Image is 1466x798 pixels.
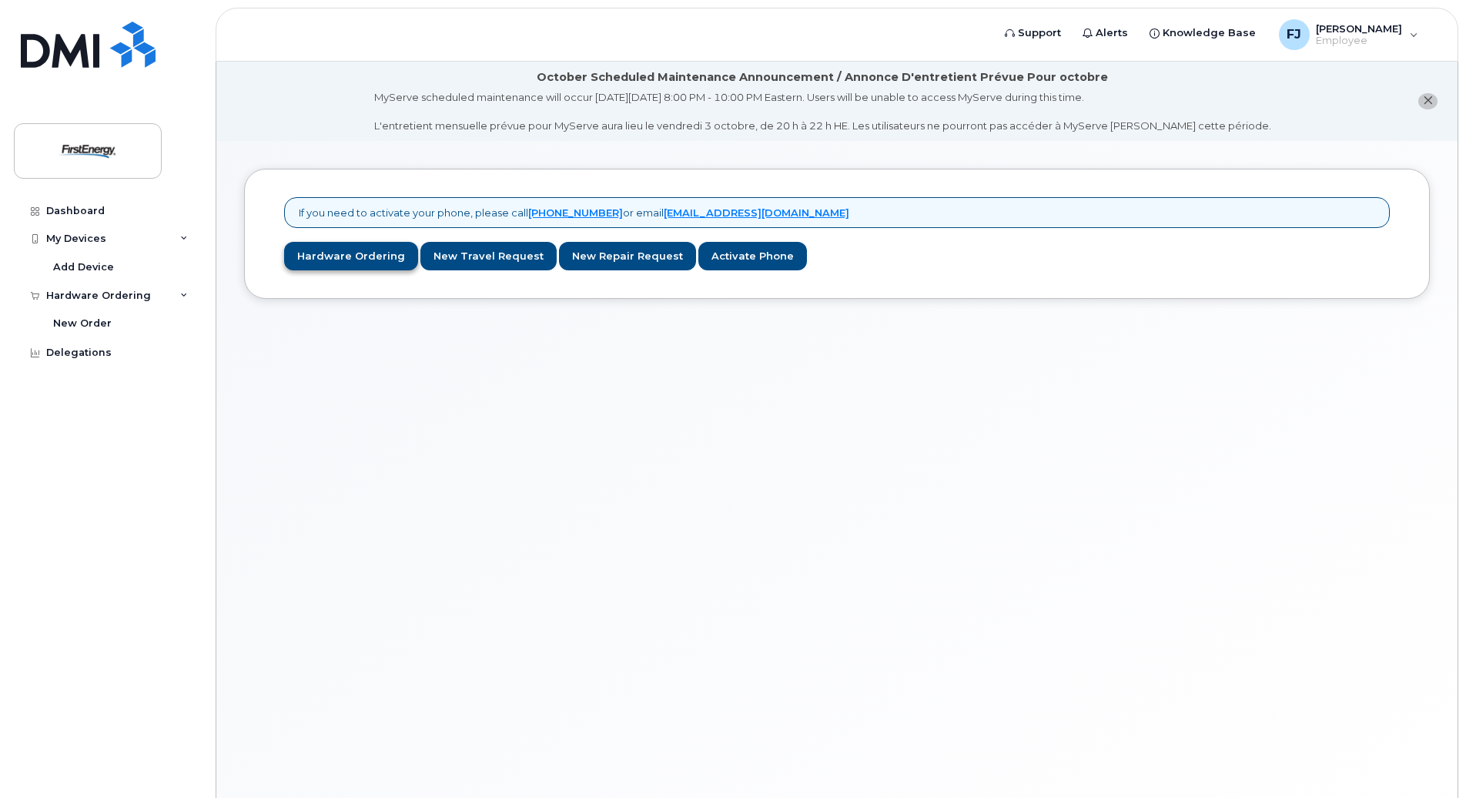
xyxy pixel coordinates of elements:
[420,242,557,270] a: New Travel Request
[528,206,623,219] a: [PHONE_NUMBER]
[1399,731,1454,786] iframe: Messenger Launcher
[284,242,418,270] a: Hardware Ordering
[1418,93,1438,109] button: close notification
[299,206,849,220] p: If you need to activate your phone, please call or email
[537,69,1108,85] div: October Scheduled Maintenance Announcement / Annonce D'entretient Prévue Pour octobre
[698,242,807,270] a: Activate Phone
[374,90,1271,133] div: MyServe scheduled maintenance will occur [DATE][DATE] 8:00 PM - 10:00 PM Eastern. Users will be u...
[559,242,696,270] a: New Repair Request
[664,206,849,219] a: [EMAIL_ADDRESS][DOMAIN_NAME]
